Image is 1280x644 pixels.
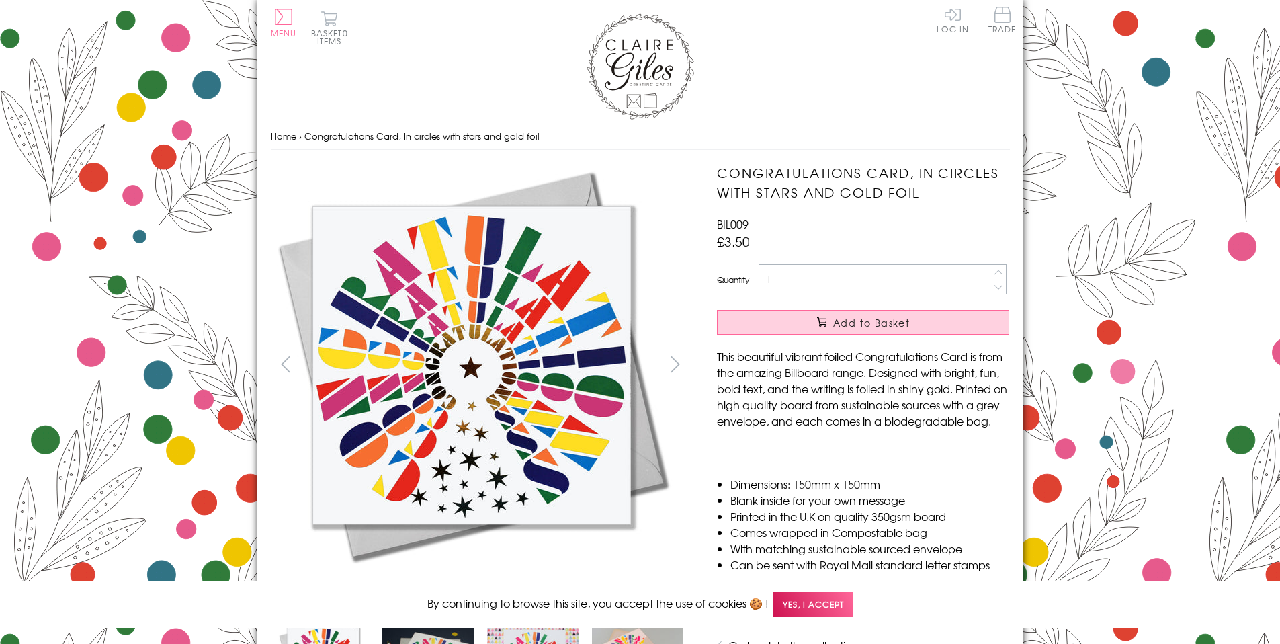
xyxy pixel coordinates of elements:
img: Congratulations Card, In circles with stars and gold foil [271,163,674,567]
span: Trade [988,7,1017,33]
img: Claire Giles Greetings Cards [587,13,694,120]
span: › [299,130,302,143]
li: Dimensions: 150mm x 150mm [730,476,1009,492]
button: Basket0 items [311,11,348,45]
button: Menu [271,9,297,37]
li: Comes wrapped in Compostable bag [730,524,1009,540]
li: Printed in the U.K on quality 350gsm board [730,508,1009,524]
button: prev [271,349,301,379]
span: BIL009 [717,216,749,232]
a: Log In [937,7,969,33]
span: Congratulations Card, In circles with stars and gold foil [304,130,540,143]
label: Quantity [717,274,749,286]
span: 0 items [317,27,348,47]
span: Yes, I accept [773,592,853,618]
span: Add to Basket [833,316,910,329]
nav: breadcrumbs [271,123,1010,151]
li: With matching sustainable sourced envelope [730,540,1009,557]
button: Add to Basket [717,310,1009,335]
button: next [660,349,690,379]
li: Blank inside for your own message [730,492,1009,508]
li: Can be sent with Royal Mail standard letter stamps [730,557,1009,573]
h1: Congratulations Card, In circles with stars and gold foil [717,163,1009,202]
span: £3.50 [717,232,750,251]
p: This beautiful vibrant foiled Congratulations Card is from the amazing Billboard range. Designed ... [717,348,1009,429]
span: Menu [271,27,297,39]
a: Trade [988,7,1017,36]
a: Home [271,130,296,143]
